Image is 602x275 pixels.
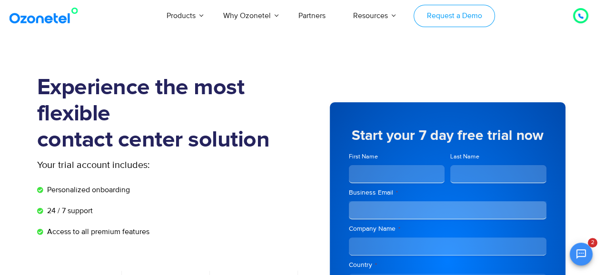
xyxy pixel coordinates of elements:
label: Last Name [450,152,546,161]
label: First Name [349,152,445,161]
a: Request a Demo [414,5,495,27]
span: 2 [588,238,597,247]
h5: Start your 7 day free trial now [349,128,546,143]
h1: Experience the most flexible contact center solution [37,75,301,153]
span: Personalized onboarding [45,184,130,196]
label: Country [349,260,546,270]
label: Company Name [349,224,546,234]
span: 24 / 7 support [45,205,93,216]
p: Your trial account includes: [37,158,230,172]
button: Open chat [570,243,592,265]
span: Access to all premium features [45,226,149,237]
label: Business Email [349,188,546,197]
